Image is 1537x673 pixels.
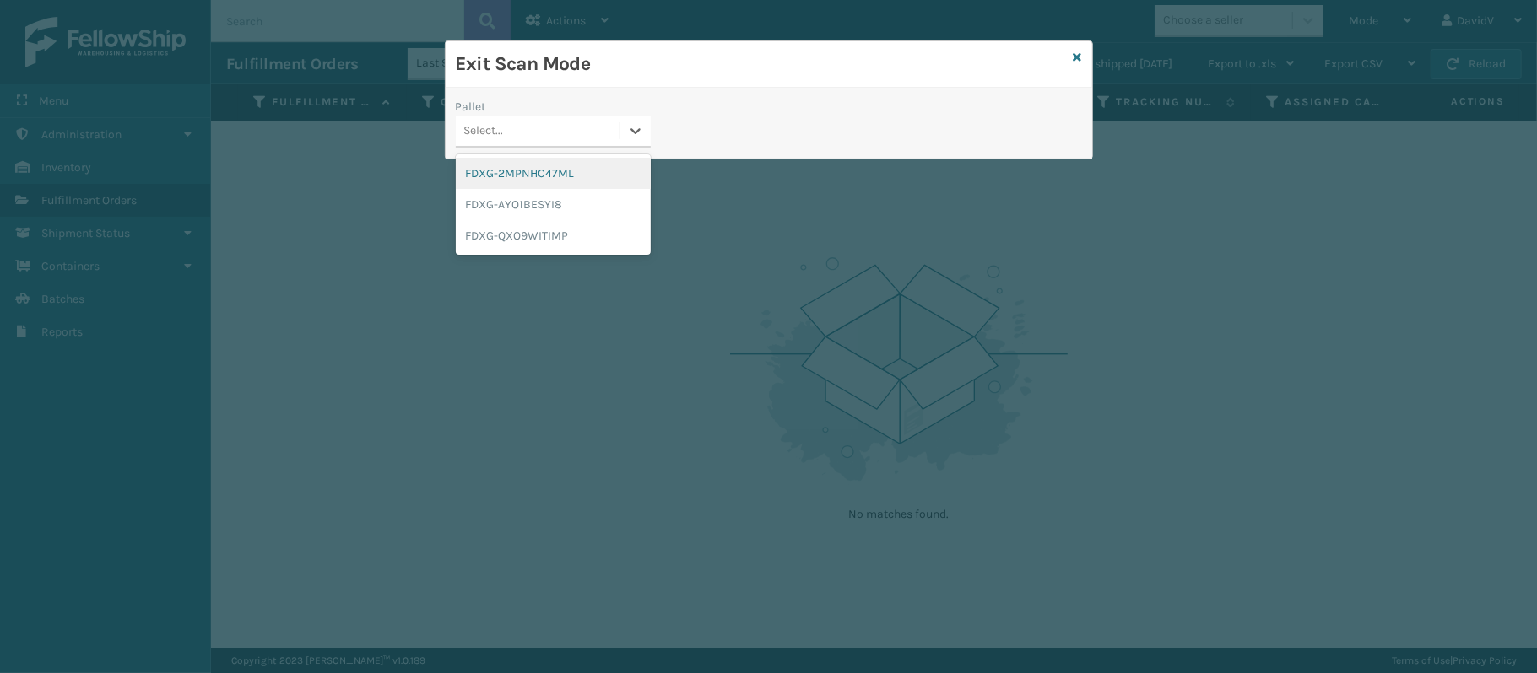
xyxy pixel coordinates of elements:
[464,122,504,140] div: Select...
[456,158,651,189] div: FDXG-2MPNHC47ML
[456,51,1067,77] h3: Exit Scan Mode
[456,220,651,251] div: FDXG-QXO9WITIMP
[456,189,651,220] div: FDXG-AYO1BESYI8
[456,98,486,116] label: Pallet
